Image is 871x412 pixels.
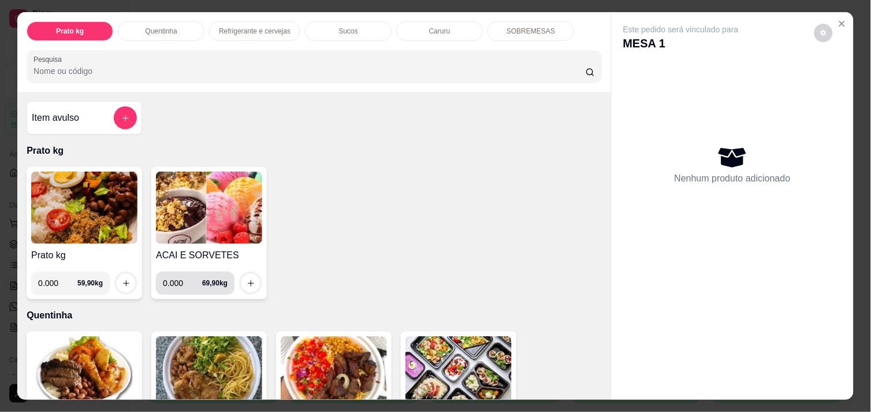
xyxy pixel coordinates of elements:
p: Refrigerante e cervejas [219,27,291,36]
img: product-image [281,336,387,409]
input: 0.00 [163,272,202,295]
p: MESA 1 [623,35,739,51]
button: add-separate-item [114,106,137,129]
h4: Prato kg [31,248,137,262]
h4: Item avulso [32,111,79,125]
button: decrease-product-quantity [814,24,833,42]
p: Caruru [429,27,451,36]
p: Prato kg [27,144,602,158]
img: product-image [405,336,512,409]
input: Pesquisa [33,65,586,77]
p: Nenhum produto adicionado [675,172,791,185]
p: Este pedido será vinculado para [623,24,739,35]
h4: ACAI E SORVETES [156,248,262,262]
p: SOBREMESAS [507,27,555,36]
label: Pesquisa [33,54,66,64]
img: product-image [156,172,262,244]
img: product-image [31,172,137,244]
img: product-image [31,336,137,409]
button: Close [833,14,851,33]
p: Sucos [339,27,358,36]
p: Prato kg [56,27,84,36]
p: Quentinha [145,27,177,36]
p: Quentinha [27,309,602,322]
button: increase-product-quantity [241,274,260,292]
button: increase-product-quantity [117,274,135,292]
img: product-image [156,336,262,409]
input: 0.00 [38,272,77,295]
